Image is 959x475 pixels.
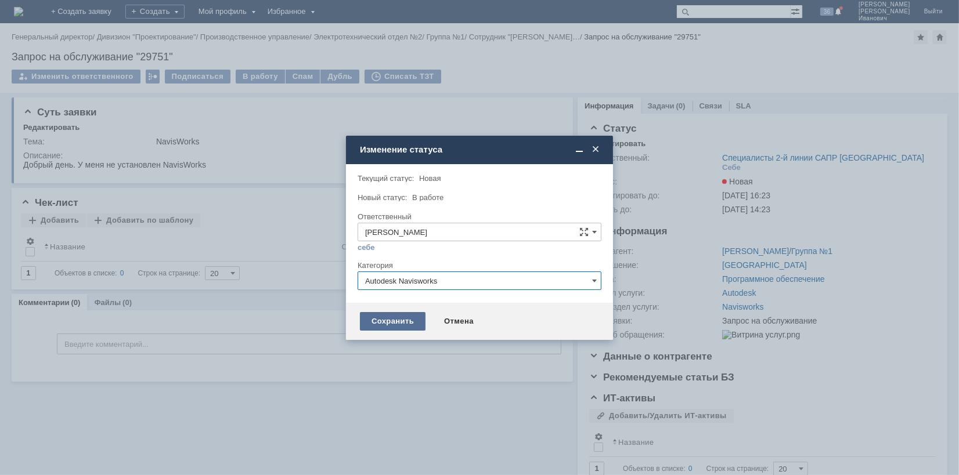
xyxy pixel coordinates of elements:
span: Свернуть (Ctrl + M) [574,144,585,155]
label: Текущий статус: [358,174,414,183]
span: Новая [419,174,441,183]
div: Изменение статуса [360,144,601,155]
a: себе [358,243,375,252]
span: В работе [412,193,444,202]
span: Сложная форма [579,227,589,237]
span: Закрыть [590,144,601,155]
div: Категория [358,262,599,269]
label: Новый статус: [358,193,408,202]
div: Ответственный [358,213,599,220]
